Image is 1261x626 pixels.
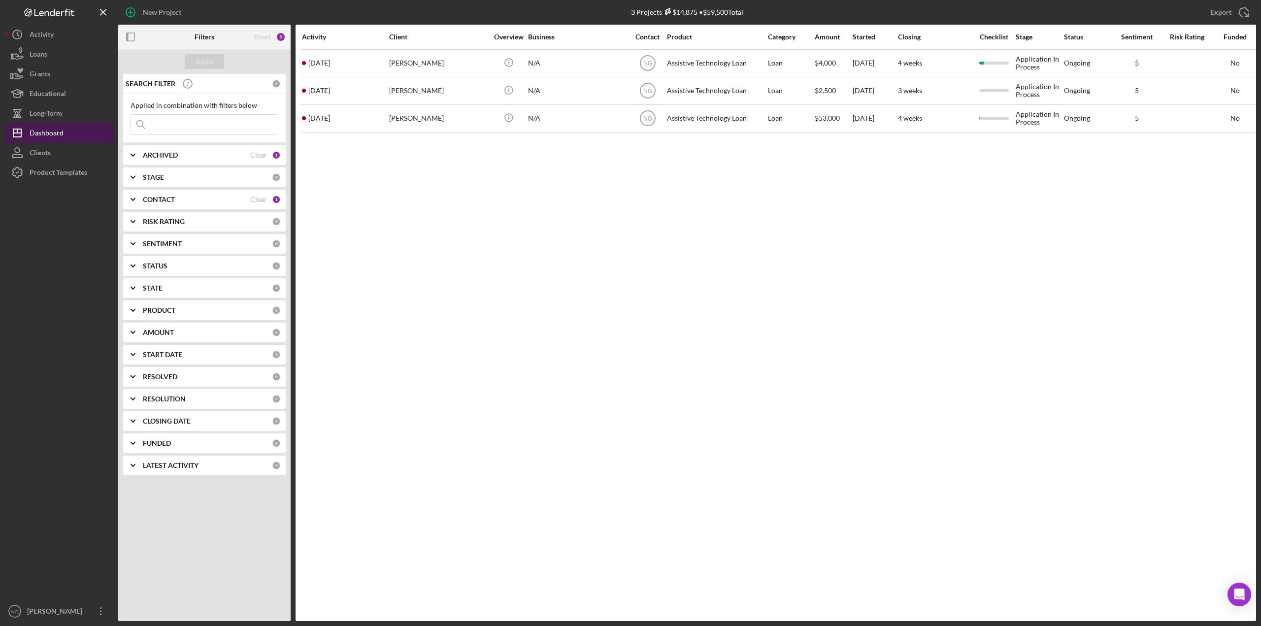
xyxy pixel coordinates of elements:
[667,33,765,41] div: Product
[1064,33,1111,41] div: Status
[528,33,627,41] div: Business
[272,151,281,160] div: 1
[272,217,281,226] div: 0
[143,395,186,403] b: RESOLUTION
[1064,59,1090,67] div: Ongoing
[1016,78,1063,104] div: Application In Process
[1213,87,1257,95] div: No
[1112,114,1161,122] div: 5
[276,32,286,42] div: 2
[768,50,814,76] div: Loan
[389,50,488,76] div: [PERSON_NAME]
[143,151,178,159] b: ARCHIVED
[272,439,281,448] div: 0
[667,50,765,76] div: Assistive Technology Loan
[250,196,267,203] div: Clear
[5,123,113,143] button: Dashboard
[389,78,488,104] div: [PERSON_NAME]
[1228,583,1251,606] div: Open Intercom Messenger
[973,33,1015,41] div: Checklist
[30,143,51,165] div: Clients
[1016,105,1063,132] div: Application In Process
[143,240,182,248] b: SENTIMENT
[5,64,113,84] a: Grants
[30,103,62,126] div: Long-Term
[643,60,652,67] text: NG
[853,78,897,104] div: [DATE]
[272,173,281,182] div: 0
[254,33,271,41] div: Reset
[30,64,50,86] div: Grants
[1213,33,1257,41] div: Funded
[30,123,64,145] div: Dashboard
[629,33,666,41] div: Contact
[272,461,281,470] div: 0
[5,143,113,163] button: Clients
[5,25,113,44] button: Activity
[853,50,897,76] div: [DATE]
[853,33,897,41] div: Started
[143,284,163,292] b: STATE
[815,114,840,122] span: $53,000
[1064,87,1090,95] div: Ongoing
[272,372,281,381] div: 0
[250,151,267,159] div: Clear
[528,50,627,76] div: N/A
[308,87,330,95] time: 2025-09-05 05:27
[528,105,627,132] div: N/A
[30,163,87,185] div: Product Templates
[143,218,185,226] b: RISK RATING
[667,78,765,104] div: Assistive Technology Loan
[272,350,281,359] div: 0
[143,329,174,336] b: AMOUNT
[5,103,113,123] button: Long-Term
[30,44,47,66] div: Loans
[272,395,281,403] div: 0
[25,601,89,624] div: [PERSON_NAME]
[768,33,814,41] div: Category
[853,105,897,132] div: [DATE]
[143,196,175,203] b: CONTACT
[631,8,743,16] div: 3 Projects • $59,500 Total
[768,105,814,132] div: Loan
[118,2,191,22] button: New Project
[5,163,113,182] button: Product Templates
[5,84,113,103] button: Educational
[143,2,181,22] div: New Project
[131,101,278,109] div: Applied in combination with filters below
[490,33,527,41] div: Overview
[1213,59,1257,67] div: No
[662,8,697,16] div: $14,875
[272,239,281,248] div: 0
[143,373,177,381] b: RESOLVED
[272,79,281,88] div: 0
[5,601,113,621] button: NG[PERSON_NAME]
[898,114,922,122] time: 4 weeks
[308,114,330,122] time: 2025-09-02 18:31
[667,105,765,132] div: Assistive Technology Loan
[768,78,814,104] div: Loan
[272,262,281,270] div: 0
[5,44,113,64] button: Loans
[898,86,922,95] time: 3 weeks
[143,306,175,314] b: PRODUCT
[143,439,171,447] b: FUNDED
[302,33,388,41] div: Activity
[1112,59,1161,67] div: 5
[815,33,852,41] div: Amount
[143,262,167,270] b: STATUS
[898,33,972,41] div: Closing
[1016,33,1063,41] div: Stage
[389,105,488,132] div: [PERSON_NAME]
[272,417,281,426] div: 0
[1162,33,1212,41] div: Risk Rating
[30,84,66,106] div: Educational
[308,59,330,67] time: 2025-09-05 20:25
[815,86,836,95] span: $2,500
[143,351,182,359] b: START DATE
